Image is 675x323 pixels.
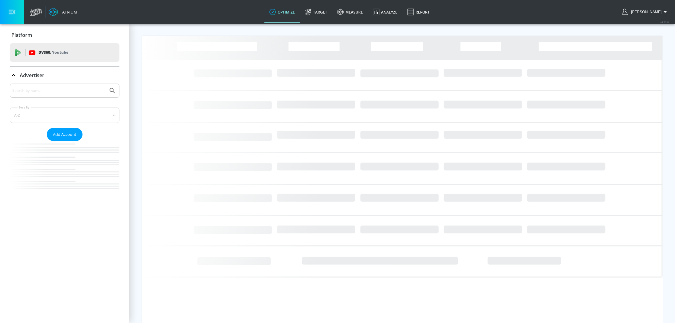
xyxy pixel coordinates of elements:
button: Add Account [47,128,82,141]
p: Platform [11,32,32,38]
p: Youtube [52,49,68,56]
div: DV360: Youtube [10,43,119,62]
div: Advertiser [10,84,119,201]
span: v 4.19.0 [660,20,669,24]
div: Platform [10,26,119,44]
div: A-Z [10,108,119,123]
p: Advertiser [20,72,44,79]
button: [PERSON_NAME] [622,8,669,16]
div: Atrium [60,9,77,15]
a: measure [332,1,368,23]
a: optimize [264,1,300,23]
nav: list of Advertiser [10,141,119,201]
p: DV360: [38,49,68,56]
a: Target [300,1,332,23]
label: Sort By [18,105,31,109]
span: Add Account [53,131,76,138]
a: Atrium [49,7,77,17]
input: Search by name [12,87,106,95]
a: Analyze [368,1,402,23]
span: login as: stephanie.wolklin@zefr.com [629,10,661,14]
a: Report [402,1,435,23]
div: Advertiser [10,67,119,84]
